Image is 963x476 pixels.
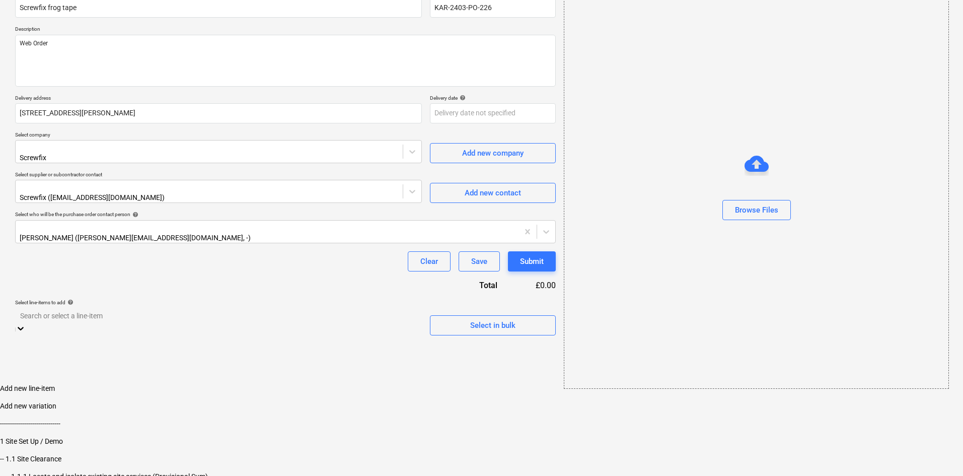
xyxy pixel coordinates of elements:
div: Add new company [462,147,524,160]
span: help [458,95,466,101]
button: Add new company [430,143,556,163]
div: Select who will be the purchase order contact person [15,211,556,218]
div: Screwfix [20,154,223,162]
button: Clear [408,251,451,271]
div: Browse Files [735,203,778,217]
div: [PERSON_NAME] ([PERSON_NAME][EMAIL_ADDRESS][DOMAIN_NAME], -) [20,234,383,242]
button: Submit [508,251,556,271]
button: Browse Files [722,200,791,220]
button: Save [459,251,500,271]
div: Select in bulk [470,319,515,332]
button: Add new contact [430,183,556,203]
input: Delivery address [15,103,422,123]
div: Submit [520,255,544,268]
div: Select line-items to add [15,299,422,306]
p: Description [15,26,556,34]
div: £0.00 [513,280,556,291]
p: Delivery address [15,95,422,103]
div: Delivery date [430,95,556,101]
span: help [130,212,138,218]
p: Select supplier or subcontractor contact [15,171,422,180]
div: Add new contact [465,186,521,199]
p: Select company [15,131,422,140]
input: Delivery date not specified [430,103,556,123]
div: Clear [420,255,438,268]
iframe: Chat Widget [913,428,963,476]
span: help [65,299,73,305]
div: Save [471,255,487,268]
div: Total [425,280,513,291]
textarea: Web Order [15,35,556,87]
div: Screwfix ([EMAIL_ADDRESS][DOMAIN_NAME]) [20,193,282,201]
button: Select in bulk [430,315,556,335]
